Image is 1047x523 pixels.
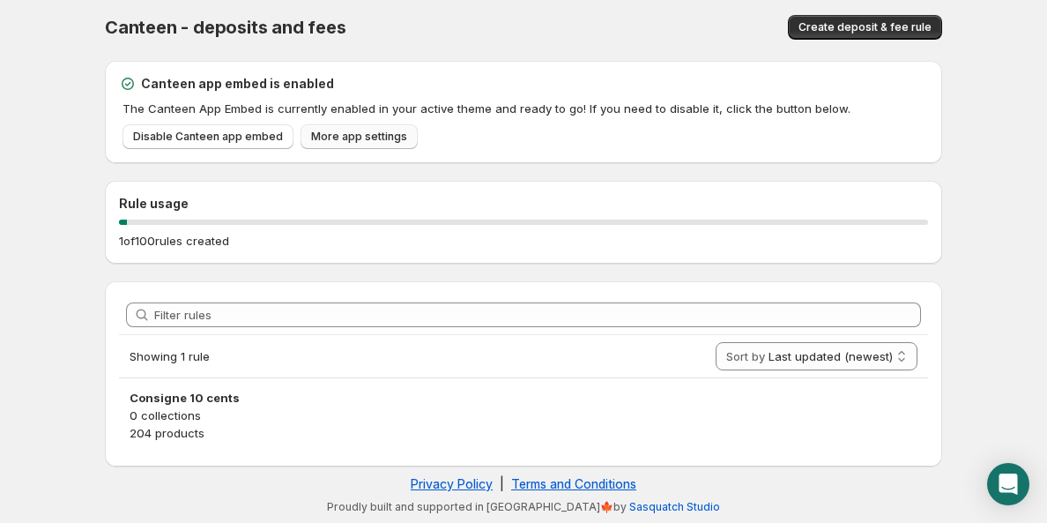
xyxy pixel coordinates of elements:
p: 1 of 100 rules created [119,232,229,250]
p: Proudly built and supported in [GEOGRAPHIC_DATA]🍁by [114,500,933,514]
input: Filter rules [154,303,921,327]
span: Create deposit & fee rule [798,20,932,34]
h2: Rule usage [119,195,928,213]
span: More app settings [311,130,407,144]
span: Showing 1 rule [130,349,210,363]
a: Sasquatch Studio [629,500,720,513]
p: The Canteen App Embed is currently enabled in your active theme and ready to go! If you need to d... [123,100,928,117]
button: Create deposit & fee rule [788,15,942,40]
a: Terms and Conditions [511,476,636,491]
a: Privacy Policy [411,476,493,491]
span: | [500,476,504,491]
p: 204 products [130,424,917,442]
a: Disable Canteen app embed [123,124,293,149]
h3: Consigne 10 cents [130,389,917,407]
a: More app settings [301,124,418,149]
h2: Canteen app embed is enabled [141,75,334,93]
span: Disable Canteen app embed [133,130,283,144]
p: 0 collections [130,407,917,424]
span: Canteen - deposits and fees [105,17,346,38]
div: Open Intercom Messenger [987,463,1029,505]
